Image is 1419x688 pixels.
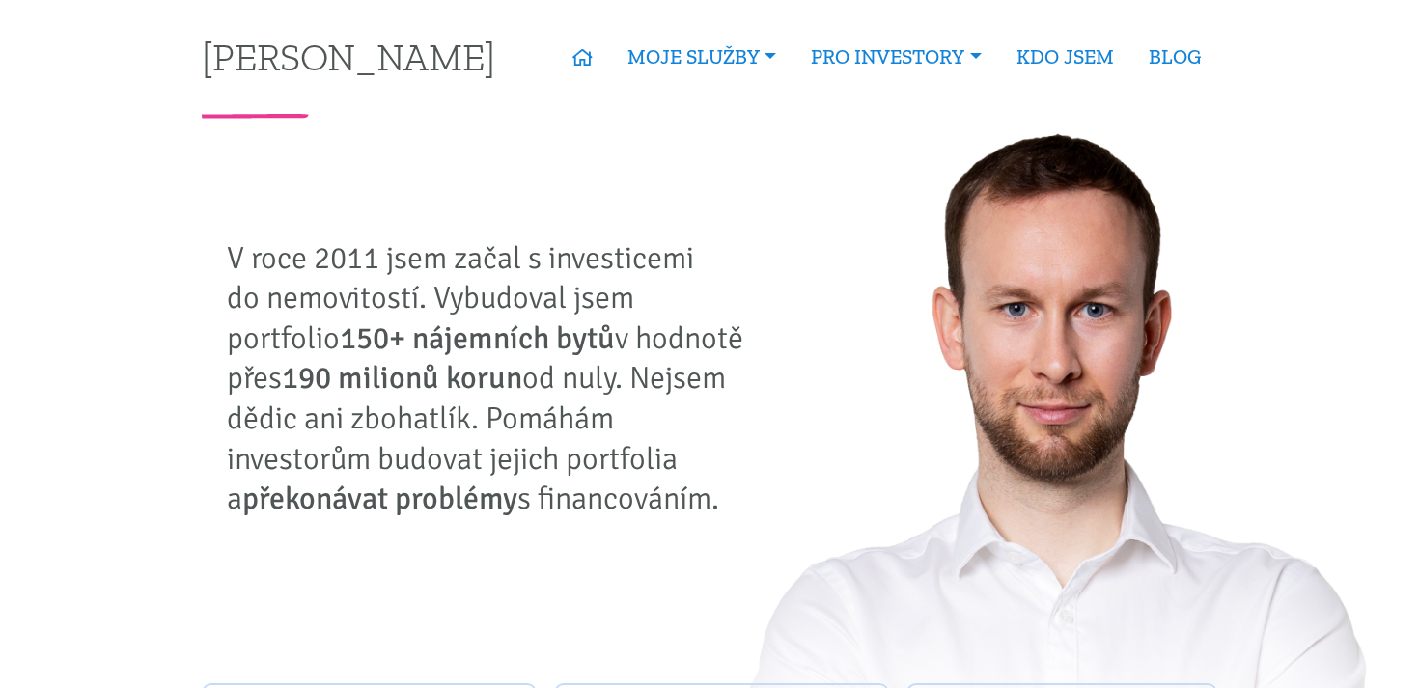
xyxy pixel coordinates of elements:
[793,35,998,79] a: PRO INVESTORY
[1131,35,1218,79] a: BLOG
[999,35,1131,79] a: KDO JSEM
[242,480,517,517] strong: překonávat problémy
[610,35,793,79] a: MOJE SLUŽBY
[202,38,495,75] a: [PERSON_NAME]
[340,319,615,357] strong: 150+ nájemních bytů
[227,238,758,519] p: V roce 2011 jsem začal s investicemi do nemovitostí. Vybudoval jsem portfolio v hodnotě přes od n...
[282,359,522,397] strong: 190 milionů korun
